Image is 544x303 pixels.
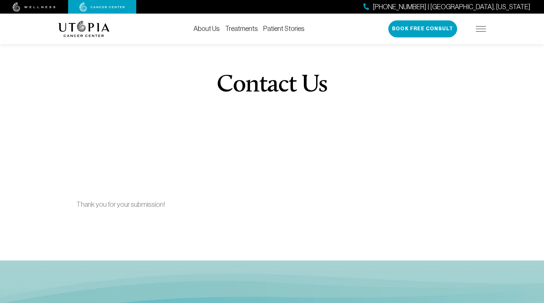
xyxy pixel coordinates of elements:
[363,2,530,12] a: [PHONE_NUMBER] | [GEOGRAPHIC_DATA], [US_STATE]
[225,25,258,32] a: Treatments
[217,73,327,98] h1: Contact Us
[263,25,305,32] a: Patient Stories
[388,20,457,37] button: Book Free Consult
[79,2,125,12] img: cancer center
[58,21,110,37] img: logo
[193,25,220,32] a: About Us
[13,2,56,12] img: wellness
[476,26,486,32] img: icon-hamburger
[76,199,468,210] p: Thank you for your submission!
[373,2,530,12] span: [PHONE_NUMBER] | [GEOGRAPHIC_DATA], [US_STATE]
